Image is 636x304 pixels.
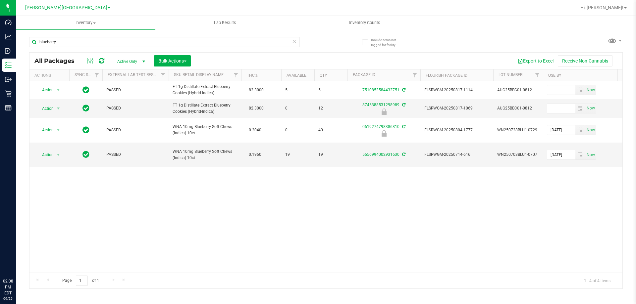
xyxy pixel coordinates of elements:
div: Actions [34,73,67,78]
span: select [585,150,596,159]
span: 0.1960 [245,150,265,159]
a: Inventory [16,16,155,30]
button: Export to Excel [513,55,558,66]
span: 82.3000 [245,104,267,113]
span: FLSRWGM-20250817-1114 [424,87,489,93]
button: Receive Non-Cannabis [558,55,612,66]
inline-svg: Reports [5,105,12,111]
span: 5 [285,87,310,93]
span: Action [36,150,54,159]
span: FLSRWGM-20250817-1069 [424,105,489,111]
inline-svg: Outbound [5,76,12,83]
div: Newly Received [346,109,421,115]
span: Page of 1 [57,276,104,286]
input: 1 [76,276,88,286]
span: Sync from Compliance System [401,103,405,107]
span: Action [36,104,54,113]
span: In Sync [82,125,89,135]
span: select [585,85,596,95]
span: Set Current date [585,150,596,160]
span: 0.2040 [245,125,265,135]
span: 12 [318,105,344,111]
a: Filter [532,69,543,81]
a: Filter [91,69,102,81]
span: 19 [318,152,344,158]
span: 0 [285,127,310,133]
a: Use By [548,73,561,78]
span: WNA 10mg Blueberry Soft Chews (Indica) 10ct [173,149,238,161]
span: 1 - 4 of 4 items [579,276,616,285]
span: PASSED [106,105,165,111]
span: All Packages [34,57,81,65]
a: External Lab Test Result [108,72,160,77]
span: select [585,104,596,113]
span: select [585,125,596,135]
p: 02:08 PM EDT [3,278,13,296]
span: PASSED [106,87,165,93]
span: select [54,104,63,113]
span: Action [36,125,54,135]
span: 82.3000 [245,85,267,95]
span: Bulk Actions [158,58,186,64]
span: Action [36,85,54,95]
inline-svg: Inbound [5,48,12,54]
span: select [54,125,63,135]
span: select [54,85,63,95]
span: Sync from Compliance System [401,124,405,129]
span: Inventory [16,20,155,26]
inline-svg: Analytics [5,33,12,40]
span: Set Current date [585,85,596,95]
span: [PERSON_NAME][GEOGRAPHIC_DATA] [25,5,107,11]
a: THC% [247,73,258,78]
span: Clear [292,37,296,46]
button: Bulk Actions [154,55,191,66]
span: In Sync [82,85,89,95]
a: Lot Number [499,72,522,77]
span: FT 1g Distillate Extract Blueberry Cookies (Hybrid-Indica) [173,102,238,115]
span: In Sync [82,104,89,113]
a: Filter [231,69,241,81]
span: select [575,85,585,95]
span: AUG25BBC01-0812 [497,105,539,111]
span: Sync from Compliance System [401,152,405,157]
span: PASSED [106,152,165,158]
a: 7510853584433751 [362,88,399,92]
a: Available [287,73,306,78]
a: Package ID [353,72,375,77]
span: FT 1g Distillate Extract Blueberry Cookies (Hybrid-Indica) [173,84,238,96]
a: Qty [320,73,327,78]
span: WNA 10mg Blueberry Soft Chews (Indica) 10ct [173,124,238,136]
a: Flourish Package ID [426,73,467,78]
span: 5 [318,87,344,93]
span: WN250728BLU1-0729 [497,127,539,133]
span: FLSRWGM-20250714-616 [424,152,489,158]
span: In Sync [82,150,89,159]
a: 5556994002931630 [362,152,399,157]
a: 8745388531298989 [362,103,399,107]
inline-svg: Inventory [5,62,12,68]
span: select [575,125,585,135]
span: WN250703BLU1-0707 [497,152,539,158]
a: Lab Results [155,16,295,30]
span: PASSED [106,127,165,133]
span: 19 [285,152,310,158]
div: Newly Received [346,130,421,137]
iframe: Resource center unread badge [20,250,27,258]
span: Include items not tagged for facility [371,37,404,47]
a: 0619274798386810 [362,124,399,129]
span: 0 [285,105,310,111]
iframe: Resource center [7,251,26,271]
span: Sync from Compliance System [401,88,405,92]
a: Filter [409,69,420,81]
a: Inventory Counts [295,16,434,30]
span: select [575,150,585,159]
span: Inventory Counts [340,20,389,26]
input: Search Package ID, Item Name, SKU, Lot or Part Number... [29,37,300,47]
inline-svg: Dashboard [5,19,12,26]
p: 09/25 [3,296,13,301]
span: Lab Results [205,20,245,26]
span: FLSRWGM-20250804-1777 [424,127,489,133]
span: select [54,150,63,159]
span: Set Current date [585,125,596,135]
span: select [575,104,585,113]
